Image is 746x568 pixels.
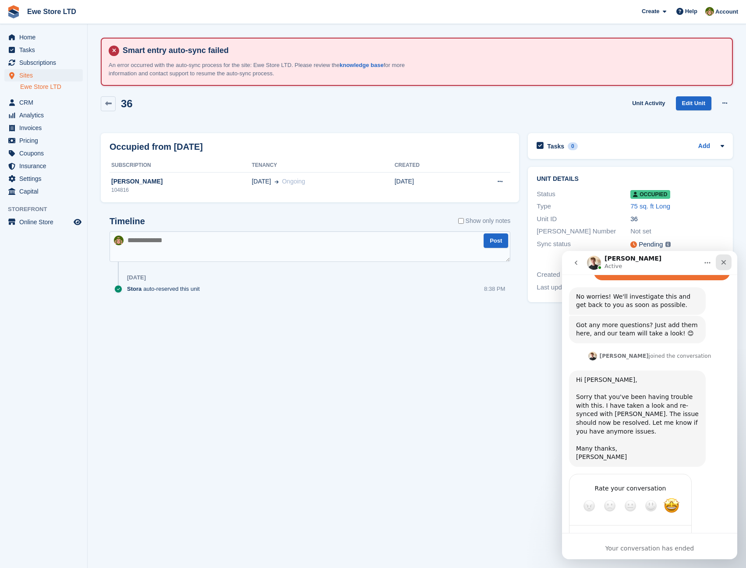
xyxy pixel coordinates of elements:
[685,7,697,16] span: Help
[458,216,464,226] input: Show only notes
[127,285,141,293] span: Stora
[19,56,72,69] span: Subscriptions
[537,189,630,199] div: Status
[537,214,630,224] div: Unit ID
[4,122,83,134] a: menu
[4,216,83,228] a: menu
[4,173,83,185] a: menu
[20,83,83,91] a: Ewe Store LTD
[19,69,72,81] span: Sites
[537,226,630,236] div: [PERSON_NAME] Number
[537,270,630,280] div: Created
[110,186,252,194] div: 104816
[127,274,146,281] div: [DATE]
[8,205,87,214] span: Storefront
[4,147,83,159] a: menu
[119,46,725,56] h4: Smart entry auto-sync failed
[24,4,80,19] a: Ewe Store LTD
[252,159,395,173] th: Tenancy
[630,190,670,199] span: Occupied
[42,249,54,261] span: Bad
[83,249,95,261] span: Great
[630,226,724,236] div: Not set
[14,277,105,296] textarea: Tell us more…
[537,176,724,183] h2: Unit details
[110,159,252,173] th: Subscription
[715,7,738,16] span: Account
[458,216,511,226] label: Show only notes
[121,98,133,109] h2: 36
[72,217,83,227] a: Preview store
[537,239,630,250] div: Sync status
[629,96,668,111] a: Unit Activity
[4,56,83,69] a: menu
[665,242,671,247] img: icon-info-grey-7440780725fd019a000dd9b08b2336e03edf1995a4989e88bcd33f0948082b44.svg
[19,96,72,109] span: CRM
[102,247,117,263] span: Amazing
[19,160,72,172] span: Insurance
[4,109,83,121] a: menu
[705,7,714,16] img: Jason Butcher
[4,44,83,56] a: menu
[110,177,252,186] div: [PERSON_NAME]
[568,142,578,150] div: 0
[630,202,670,210] a: 75 sq. ft Long
[19,134,72,147] span: Pricing
[19,109,72,121] span: Analytics
[19,147,72,159] span: Coupons
[547,142,564,150] h2: Tasks
[395,159,462,173] th: Created
[19,185,72,198] span: Capital
[537,282,630,293] div: Last updated
[19,216,72,228] span: Online Store
[7,5,20,18] img: stora-icon-8386f47178a22dfd0bd8f6a31ec36ba5ce8667c1dd55bd0f319d3a0aa187defe.svg
[4,96,83,109] a: menu
[4,185,83,198] a: menu
[7,223,168,309] div: Fin says…
[110,140,203,153] h2: Occupied from [DATE]
[114,236,124,245] img: Jason Butcher
[105,277,123,294] div: Submit
[19,31,72,43] span: Home
[252,177,271,186] span: [DATE]
[4,69,83,81] a: menu
[110,216,145,226] h2: Timeline
[19,122,72,134] span: Invoices
[4,160,83,172] a: menu
[21,249,33,261] span: Terrible
[4,134,83,147] a: menu
[282,178,305,185] span: Ongoing
[395,173,462,199] td: [DATE]
[676,96,711,111] a: Edit Unit
[537,201,630,212] div: Type
[339,62,383,68] a: knowledge base
[4,31,83,43] a: menu
[127,285,204,293] div: auto-reserved this unit
[630,214,724,224] div: 36
[484,233,508,248] button: Post
[562,251,737,559] iframe: Intercom live chat
[16,232,120,243] div: Rate your conversation
[642,7,659,16] span: Create
[62,249,74,261] span: OK
[19,44,72,56] span: Tasks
